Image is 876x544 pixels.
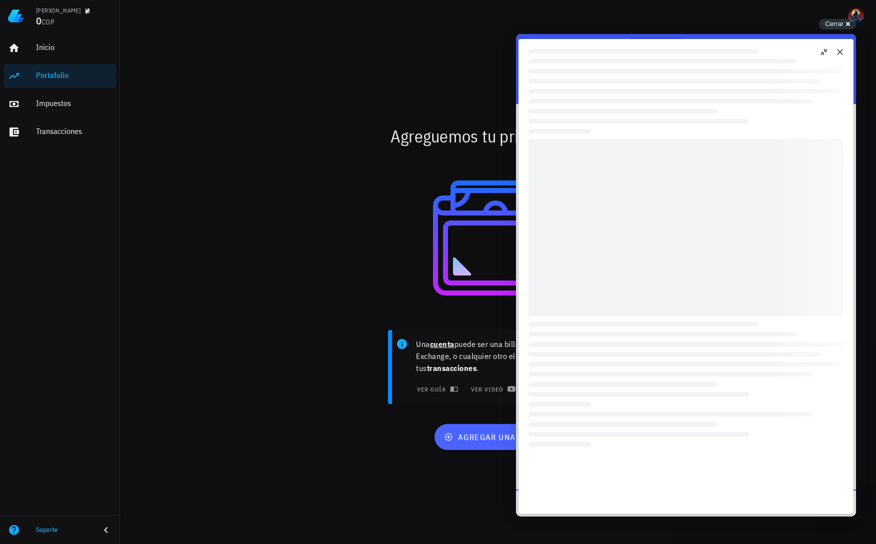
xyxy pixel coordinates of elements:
[8,8,24,24] img: LedgiFi
[36,6,80,14] div: [PERSON_NAME]
[36,526,92,534] div: Soporte
[434,424,561,450] button: agregar una cuenta
[430,339,454,349] b: cuenta
[4,36,116,60] a: Inicio
[36,70,112,80] div: Portafolio
[470,385,513,393] span: ver video
[410,382,462,396] button: ver guía
[416,385,456,393] span: ver guía
[36,98,112,108] div: Impuestos
[41,17,54,26] span: COP
[4,120,116,144] a: Transacciones
[202,120,794,152] div: Agreguemos tu primera cuenta
[819,19,856,29] button: Cerrar
[36,14,41,27] span: 0
[427,363,477,373] b: transacciones
[4,64,116,88] a: Portafolio
[36,126,112,136] div: Transacciones
[446,432,549,442] span: agregar una cuenta
[36,42,112,52] div: Inicio
[516,34,856,516] iframe: Help Scout Beacon - Live Chat, Contact Form, and Knowledge Base
[4,92,116,116] a: Impuestos
[416,338,600,374] p: Una puede ser una billetera de Bitcoin, un Exchange, o cualquier otro elemento que contenga tus .
[464,382,520,396] a: ver video
[848,8,864,24] div: avatar
[825,20,843,27] span: Cerrar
